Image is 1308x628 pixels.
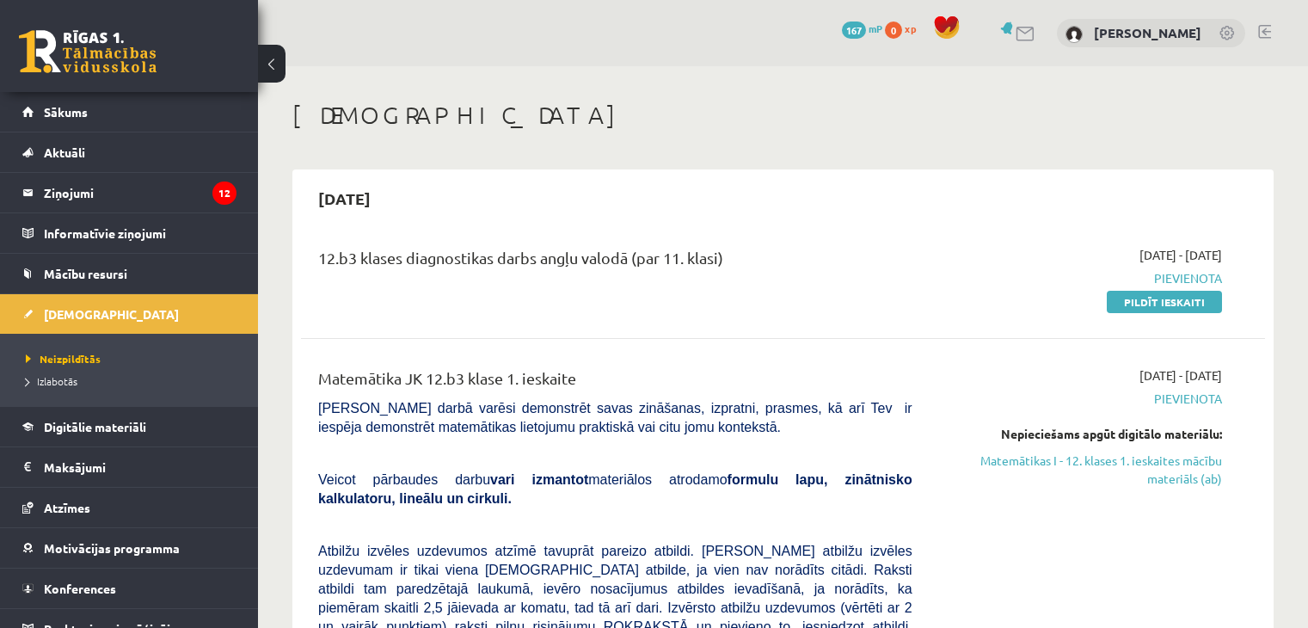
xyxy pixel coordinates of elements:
[842,22,882,35] a: 167 mP
[938,390,1222,408] span: Pievienota
[318,366,912,398] div: Matemātika JK 12.b3 klase 1. ieskaite
[1139,246,1222,264] span: [DATE] - [DATE]
[318,401,912,434] span: [PERSON_NAME] darbā varēsi demonstrēt savas zināšanas, izpratni, prasmes, kā arī Tev ir iespēja d...
[22,488,236,527] a: Atzīmes
[22,92,236,132] a: Sākums
[44,306,179,322] span: [DEMOGRAPHIC_DATA]
[885,22,902,39] span: 0
[301,178,388,219] h2: [DATE]
[1094,24,1201,41] a: [PERSON_NAME]
[44,145,85,160] span: Aktuāli
[869,22,882,35] span: mP
[938,269,1222,287] span: Pievienota
[26,373,241,389] a: Izlabotās
[490,472,588,487] b: vari izmantot
[905,22,916,35] span: xp
[938,425,1222,443] div: Nepieciešams apgūt digitālo materiālu:
[292,101,1274,130] h1: [DEMOGRAPHIC_DATA]
[44,104,88,120] span: Sākums
[22,254,236,293] a: Mācību resursi
[44,173,236,212] legend: Ziņojumi
[19,30,157,73] a: Rīgas 1. Tālmācības vidusskola
[22,407,236,446] a: Digitālie materiāli
[318,246,912,278] div: 12.b3 klases diagnostikas darbs angļu valodā (par 11. klasi)
[22,528,236,568] a: Motivācijas programma
[22,132,236,172] a: Aktuāli
[22,173,236,212] a: Ziņojumi12
[938,452,1222,488] a: Matemātikas I - 12. klases 1. ieskaites mācību materiāls (ab)
[1107,291,1222,313] a: Pildīt ieskaiti
[1139,366,1222,385] span: [DATE] - [DATE]
[44,213,236,253] legend: Informatīvie ziņojumi
[44,540,180,556] span: Motivācijas programma
[44,419,146,434] span: Digitālie materiāli
[44,266,127,281] span: Mācību resursi
[22,294,236,334] a: [DEMOGRAPHIC_DATA]
[26,374,77,388] span: Izlabotās
[26,352,101,366] span: Neizpildītās
[44,500,90,515] span: Atzīmes
[22,213,236,253] a: Informatīvie ziņojumi
[885,22,924,35] a: 0 xp
[44,581,116,596] span: Konferences
[318,472,912,506] span: Veicot pārbaudes darbu materiālos atrodamo
[842,22,866,39] span: 167
[22,569,236,608] a: Konferences
[318,472,912,506] b: formulu lapu, zinātnisko kalkulatoru, lineālu un cirkuli.
[26,351,241,366] a: Neizpildītās
[1065,26,1083,43] img: Nikolass Senitagoja
[44,447,236,487] legend: Maksājumi
[22,447,236,487] a: Maksājumi
[212,182,236,205] i: 12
